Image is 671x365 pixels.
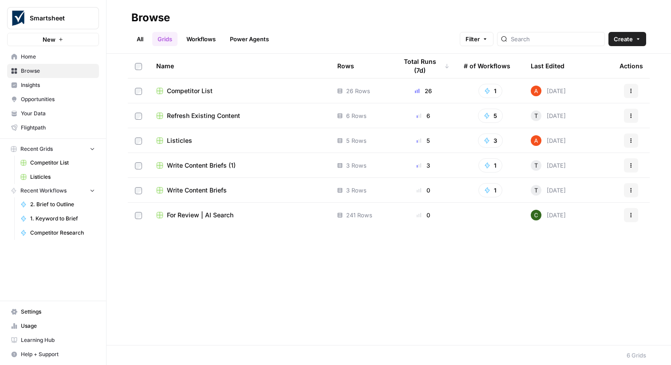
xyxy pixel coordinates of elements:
[21,322,95,330] span: Usage
[397,54,450,78] div: Total Runs (7d)
[20,145,53,153] span: Recent Grids
[397,136,450,145] div: 5
[478,158,502,173] button: 1
[167,186,227,195] span: Write Content Briefs
[531,185,566,196] div: [DATE]
[156,111,323,120] a: Refresh Existing Content
[7,106,99,121] a: Your Data
[30,159,95,167] span: Competitor List
[534,111,538,120] span: T
[478,183,502,197] button: 1
[397,111,450,120] div: 6
[531,54,564,78] div: Last Edited
[21,110,95,118] span: Your Data
[397,86,450,95] div: 26
[30,229,95,237] span: Competitor Research
[7,50,99,64] a: Home
[16,156,99,170] a: Competitor List
[16,226,99,240] a: Competitor Research
[7,142,99,156] button: Recent Grids
[346,111,367,120] span: 6 Rows
[460,32,493,46] button: Filter
[627,351,646,360] div: 6 Grids
[20,187,67,195] span: Recent Workflows
[43,35,55,44] span: New
[531,210,541,220] img: 14qrvic887bnlg6dzgoj39zarp80
[167,136,192,145] span: Listicles
[478,109,503,123] button: 5
[167,86,213,95] span: Competitor List
[181,32,221,46] a: Workflows
[156,86,323,95] a: Competitor List
[464,54,510,78] div: # of Workflows
[7,33,99,46] button: New
[511,35,601,43] input: Search
[534,186,538,195] span: T
[16,212,99,226] a: 1. Keyword to Brief
[478,84,502,98] button: 1
[531,135,541,146] img: cje7zb9ux0f2nqyv5qqgv3u0jxek
[21,124,95,132] span: Flightpath
[608,32,646,46] button: Create
[346,211,372,220] span: 241 Rows
[346,86,370,95] span: 26 Rows
[21,95,95,103] span: Opportunities
[531,110,566,121] div: [DATE]
[7,7,99,29] button: Workspace: Smartsheet
[156,54,323,78] div: Name
[30,200,95,208] span: 2. Brief to Outline
[620,54,643,78] div: Actions
[156,211,323,220] a: For Review | AI Search
[167,161,236,170] span: Write Content Briefs (1)
[466,35,480,43] span: Filter
[7,333,99,347] a: Learning Hub
[531,135,566,146] div: [DATE]
[346,161,367,170] span: 3 Rows
[7,305,99,319] a: Settings
[7,121,99,135] a: Flightpath
[21,81,95,89] span: Insights
[7,184,99,197] button: Recent Workflows
[346,186,367,195] span: 3 Rows
[16,170,99,184] a: Listicles
[21,308,95,316] span: Settings
[10,10,26,26] img: Smartsheet Logo
[614,35,633,43] span: Create
[167,111,240,120] span: Refresh Existing Content
[16,197,99,212] a: 2. Brief to Outline
[7,64,99,78] a: Browse
[156,136,323,145] a: Listicles
[337,54,354,78] div: Rows
[397,211,450,220] div: 0
[346,136,367,145] span: 5 Rows
[21,53,95,61] span: Home
[531,86,566,96] div: [DATE]
[21,67,95,75] span: Browse
[167,211,233,220] span: For Review | AI Search
[531,86,541,96] img: cje7zb9ux0f2nqyv5qqgv3u0jxek
[30,215,95,223] span: 1. Keyword to Brief
[21,336,95,344] span: Learning Hub
[397,161,450,170] div: 3
[30,14,83,23] span: Smartsheet
[531,160,566,171] div: [DATE]
[534,161,538,170] span: T
[397,186,450,195] div: 0
[21,350,95,358] span: Help + Support
[478,133,503,148] button: 3
[7,78,99,92] a: Insights
[531,210,566,220] div: [DATE]
[225,32,274,46] a: Power Agents
[156,186,323,195] a: Write Content Briefs
[7,347,99,361] button: Help + Support
[7,319,99,333] a: Usage
[131,11,170,25] div: Browse
[131,32,149,46] a: All
[152,32,178,46] a: Grids
[30,173,95,181] span: Listicles
[7,92,99,106] a: Opportunities
[156,161,323,170] a: Write Content Briefs (1)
